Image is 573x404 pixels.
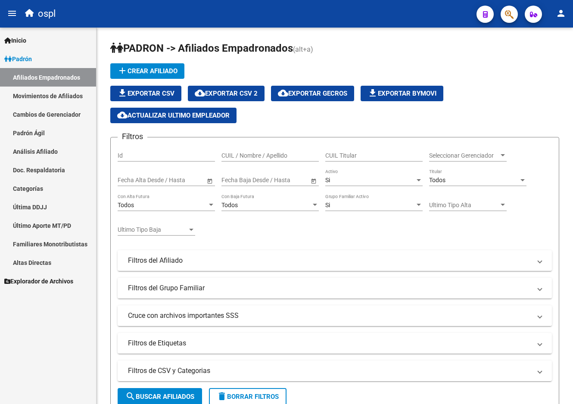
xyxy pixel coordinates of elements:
button: Exportar CSV [110,86,181,101]
mat-expansion-panel-header: Cruce con archivos importantes SSS [118,305,552,326]
mat-icon: add [117,65,128,76]
button: Actualizar ultimo Empleador [110,108,237,123]
span: Todos [118,202,134,208]
span: Si [325,202,330,208]
span: Inicio [4,36,26,45]
mat-icon: cloud_download [195,88,205,98]
mat-icon: cloud_download [117,110,128,120]
span: PADRON -> Afiliados Empadronados [110,42,293,54]
span: Exportar GECROS [278,90,347,97]
mat-icon: person [556,8,566,19]
span: Padrón [4,54,32,64]
mat-icon: file_download [367,88,378,98]
span: Buscar Afiliados [125,393,194,401]
span: Todos [221,202,238,208]
button: Exportar Bymovi [361,86,443,101]
span: Exportar CSV 2 [195,90,258,97]
span: Seleccionar Gerenciador [429,152,499,159]
mat-expansion-panel-header: Filtros del Grupo Familiar [118,278,552,298]
mat-expansion-panel-header: Filtros de Etiquetas [118,333,552,354]
button: Crear Afiliado [110,63,184,79]
mat-panel-title: Cruce con archivos importantes SSS [128,311,531,320]
h3: Filtros [118,131,147,143]
button: Open calendar [309,176,318,185]
button: Exportar GECROS [271,86,354,101]
iframe: Intercom live chat [544,375,564,395]
mat-icon: delete [217,391,227,401]
mat-panel-title: Filtros del Afiliado [128,256,531,265]
span: Ultimo Tipo Baja [118,226,187,233]
span: Crear Afiliado [117,67,178,75]
mat-expansion-panel-header: Filtros del Afiliado [118,250,552,271]
span: Exportar CSV [117,90,174,97]
input: Fecha inicio [118,177,149,184]
mat-panel-title: Filtros del Grupo Familiar [128,283,531,293]
mat-icon: file_download [117,88,128,98]
span: (alt+a) [293,45,313,53]
span: Ultimo Tipo Alta [429,202,499,209]
button: Exportar CSV 2 [188,86,265,101]
mat-icon: menu [7,8,17,19]
mat-expansion-panel-header: Filtros de CSV y Categorias [118,360,552,381]
span: Explorador de Archivos [4,277,73,286]
mat-panel-title: Filtros de Etiquetas [128,339,531,348]
input: Fecha inicio [221,177,253,184]
span: Todos [429,177,445,183]
button: Open calendar [205,176,214,185]
span: Si [325,177,330,183]
mat-panel-title: Filtros de CSV y Categorias [128,366,531,376]
mat-icon: search [125,391,136,401]
span: Exportar Bymovi [367,90,436,97]
input: Fecha fin [260,177,302,184]
span: Borrar Filtros [217,393,279,401]
span: Actualizar ultimo Empleador [117,112,230,119]
mat-icon: cloud_download [278,88,288,98]
span: ospl [38,4,56,23]
input: Fecha fin [156,177,199,184]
